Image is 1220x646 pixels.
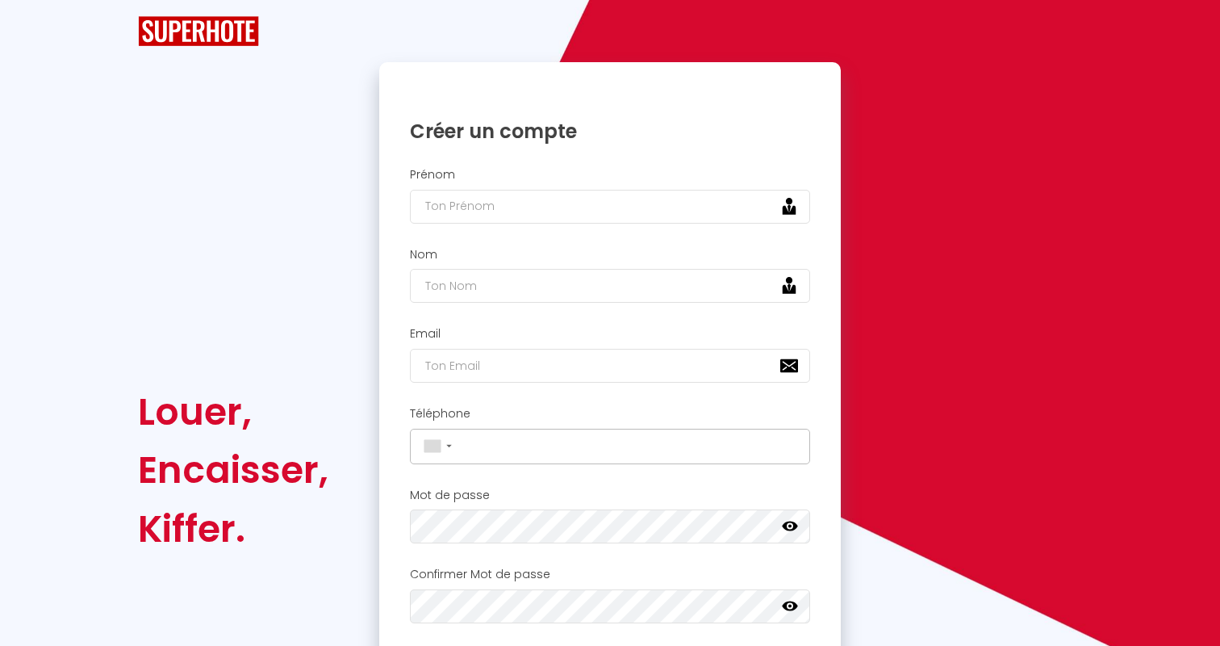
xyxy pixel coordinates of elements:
div: Kiffer. [138,500,328,558]
img: SuperHote logo [138,16,259,46]
h2: Mot de passe [410,489,810,502]
h1: Créer un compte [410,119,810,144]
h2: Nom [410,248,810,262]
h2: Téléphone [410,407,810,421]
h2: Confirmer Mot de passe [410,568,810,581]
input: Ton Prénom [410,190,810,224]
h2: Prénom [410,168,810,182]
div: Encaisser, [138,441,328,499]
h2: Email [410,327,810,341]
input: Ton Nom [410,269,810,303]
span: ▼ [445,443,453,450]
div: Louer, [138,383,328,441]
input: Ton Email [410,349,810,383]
